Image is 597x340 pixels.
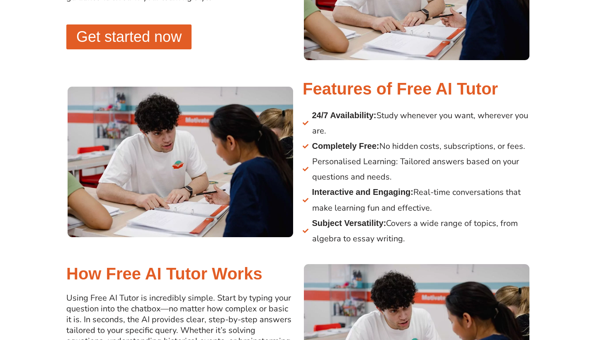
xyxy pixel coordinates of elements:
[312,141,379,151] b: Completely Free:
[66,24,192,49] a: Get started now
[303,78,531,100] h2: Features of Free AI Tutor
[310,138,525,154] span: No hidden costs, subscriptions, or fees.
[312,187,413,197] b: Interactive and Engaging:
[76,29,182,44] span: Get started now
[455,246,597,340] iframe: Chat Widget
[310,108,531,138] span: Study whenever you want, wherever you are.
[310,185,531,215] span: Real-time conversations that make learning fun and effective.
[312,219,386,228] b: Subject Versatility:
[310,154,531,185] span: Personalised Learning: Tailored answers based on your questions and needs.
[312,111,376,120] b: 24/7 Availability:
[66,263,294,284] h2: How Free AI Tutor Works
[310,216,531,246] span: Covers a wide range of topics, from algebra to essay writing.
[66,85,294,238] img: Success Tutoring - Partnerships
